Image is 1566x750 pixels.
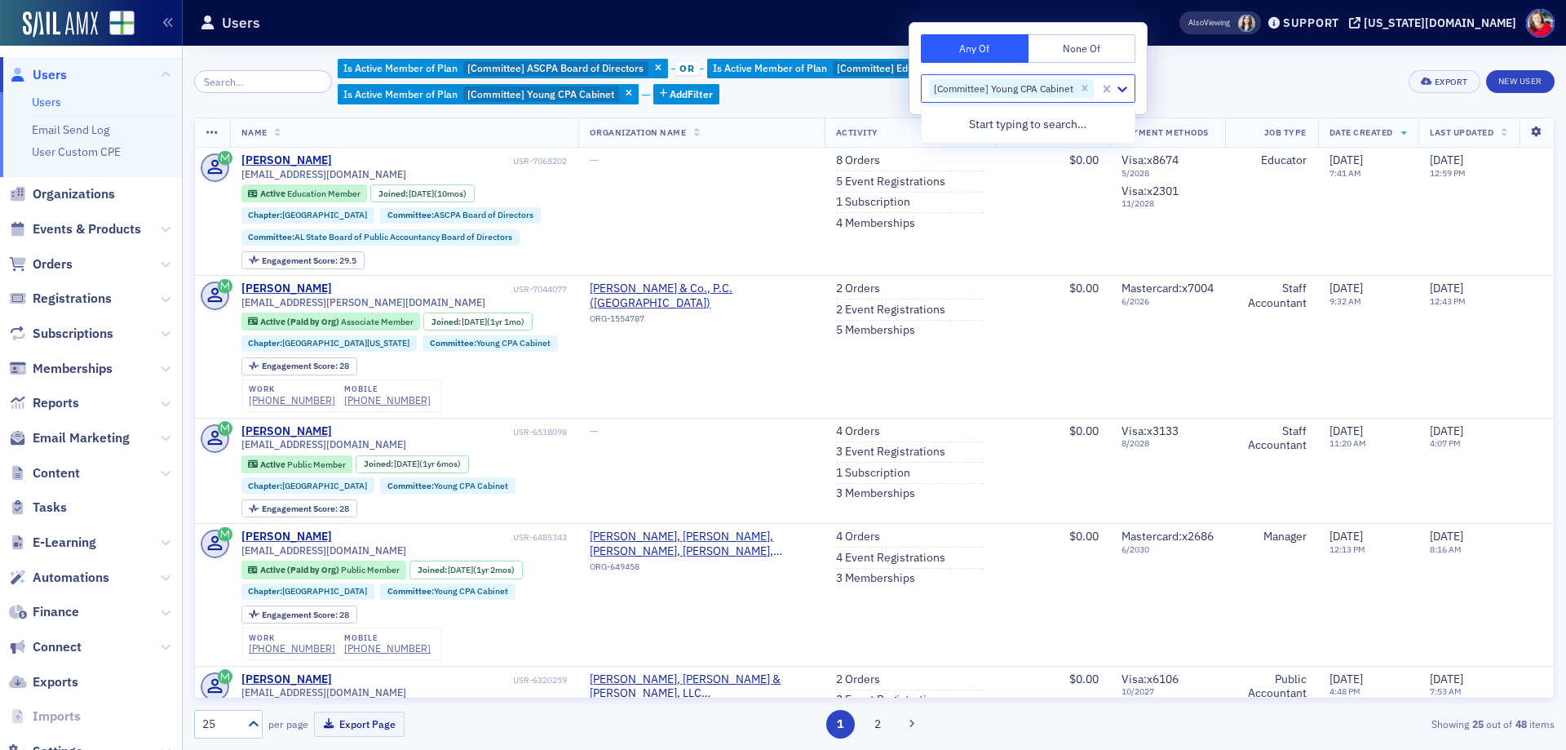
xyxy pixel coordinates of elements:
[836,571,915,586] a: 3 Memberships
[1121,184,1179,198] span: Visa : x2301
[1430,529,1463,544] span: [DATE]
[248,337,282,348] span: Chapter :
[1435,78,1468,87] div: Export
[248,210,367,220] a: Chapter:[GEOGRAPHIC_DATA]
[423,313,533,331] div: Joined: 2024-08-21 00:00:00
[248,459,345,469] a: Active Public Member
[287,188,361,199] span: Education Member
[260,316,341,327] span: Active (Paid by Org)
[394,458,419,469] span: [DATE]
[364,459,395,469] span: Joined :
[387,585,434,597] span: Committee :
[109,11,135,36] img: SailAMX
[33,360,113,378] span: Memberships
[241,455,353,473] div: Active: Active: Public Member
[343,61,458,74] span: Is Active Member of Plan
[334,284,567,295] div: USR-7044077
[1121,281,1214,295] span: Mastercard : x7004
[241,229,520,246] div: Committee:
[387,210,533,220] a: Committee:ASCPA Board of Directors
[248,317,413,327] a: Active (Paid by Org) Associate Member
[1430,126,1493,138] span: Last Updated
[1329,529,1363,544] span: [DATE]
[1121,168,1214,179] span: 5 / 2028
[1364,16,1516,30] div: [US_STATE][DOMAIN_NAME]
[9,638,82,656] a: Connect
[334,427,567,437] div: USR-6518098
[249,394,335,406] a: [PHONE_NUMBER]
[344,633,431,643] div: mobile
[836,466,910,481] a: 1 Subscription
[260,459,287,470] span: Active
[836,153,880,168] a: 8 Orders
[248,231,294,242] span: Committee :
[670,87,713,101] span: Add Filter
[590,530,812,558] a: [PERSON_NAME], [PERSON_NAME], [PERSON_NAME], [PERSON_NAME], [PERSON_NAME] & [PERSON_NAME], P.C. (...
[33,255,73,273] span: Orders
[836,175,945,189] a: 5 Event Registrations
[1283,16,1339,30] div: Support
[590,282,812,310] a: [PERSON_NAME] & Co., P.C. ([GEOGRAPHIC_DATA])
[387,480,434,491] span: Committee :
[1236,672,1307,701] div: Public Accountant
[241,424,332,439] a: [PERSON_NAME]
[314,712,405,737] button: Export Page
[23,11,98,38] a: SailAMX
[241,584,375,600] div: Chapter:
[334,532,567,543] div: USR-6485343
[590,424,599,438] span: —
[590,126,686,138] span: Organization Name
[1121,198,1214,209] span: 11 / 2028
[241,335,418,352] div: Chapter:
[33,185,115,203] span: Organizations
[262,610,349,619] div: 28
[1486,70,1555,93] a: New User
[241,153,332,168] a: [PERSON_NAME]
[380,584,515,600] div: Committee:
[394,459,461,469] div: (1yr 6mos)
[241,357,357,375] div: Engagement Score: 28
[462,317,524,327] div: (1yr 1mo)
[32,122,109,137] a: Email Send Log
[33,325,113,343] span: Subscriptions
[32,144,121,159] a: User Custom CPE
[241,606,357,624] div: Engagement Score: 28
[422,335,558,352] div: Committee:
[836,424,880,439] a: 4 Orders
[836,551,945,566] a: 4 Event Registrations
[262,360,339,371] span: Engagement Score :
[863,710,891,739] button: 2
[9,360,113,378] a: Memberships
[248,565,399,575] a: Active (Paid by Org) Public Member
[33,394,79,412] span: Reports
[262,609,339,620] span: Engagement Score :
[590,672,812,701] a: [PERSON_NAME], [PERSON_NAME] & [PERSON_NAME], LLC ([GEOGRAPHIC_DATA])
[1409,70,1480,93] button: Export
[1238,15,1255,32] span: Sarah Lowery
[836,530,880,544] a: 4 Orders
[380,207,541,224] div: Committee:
[334,675,567,686] div: USR-6320259
[590,282,812,310] span: Jackson Thornton & Co., P.C. (Dothan)
[378,189,409,199] span: Joined :
[590,561,812,578] div: ORG-649458
[1430,153,1463,167] span: [DATE]
[9,429,130,447] a: Email Marketing
[241,686,406,699] span: [EMAIL_ADDRESS][DOMAIN_NAME]
[1430,167,1466,179] time: 12:59 PM
[1329,424,1363,438] span: [DATE]
[387,481,508,491] a: Committee:Young CPA Cabinet
[1469,717,1486,731] strong: 25
[241,672,332,687] div: [PERSON_NAME]
[1076,79,1094,99] div: Remove [Committee] Young CPA Cabinet
[713,61,827,74] span: Is Active Member of Plan
[1329,295,1361,307] time: 9:32 AM
[1526,9,1555,38] span: Profile
[467,61,644,74] span: [Committee] ASCPA Board of Directors
[9,708,81,726] a: Imports
[248,232,512,242] a: Committee:AL State Board of Public Accountancy Board of Directors
[33,673,78,691] span: Exports
[1121,424,1179,438] span: Visa : x3133
[409,189,467,199] div: (10mos)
